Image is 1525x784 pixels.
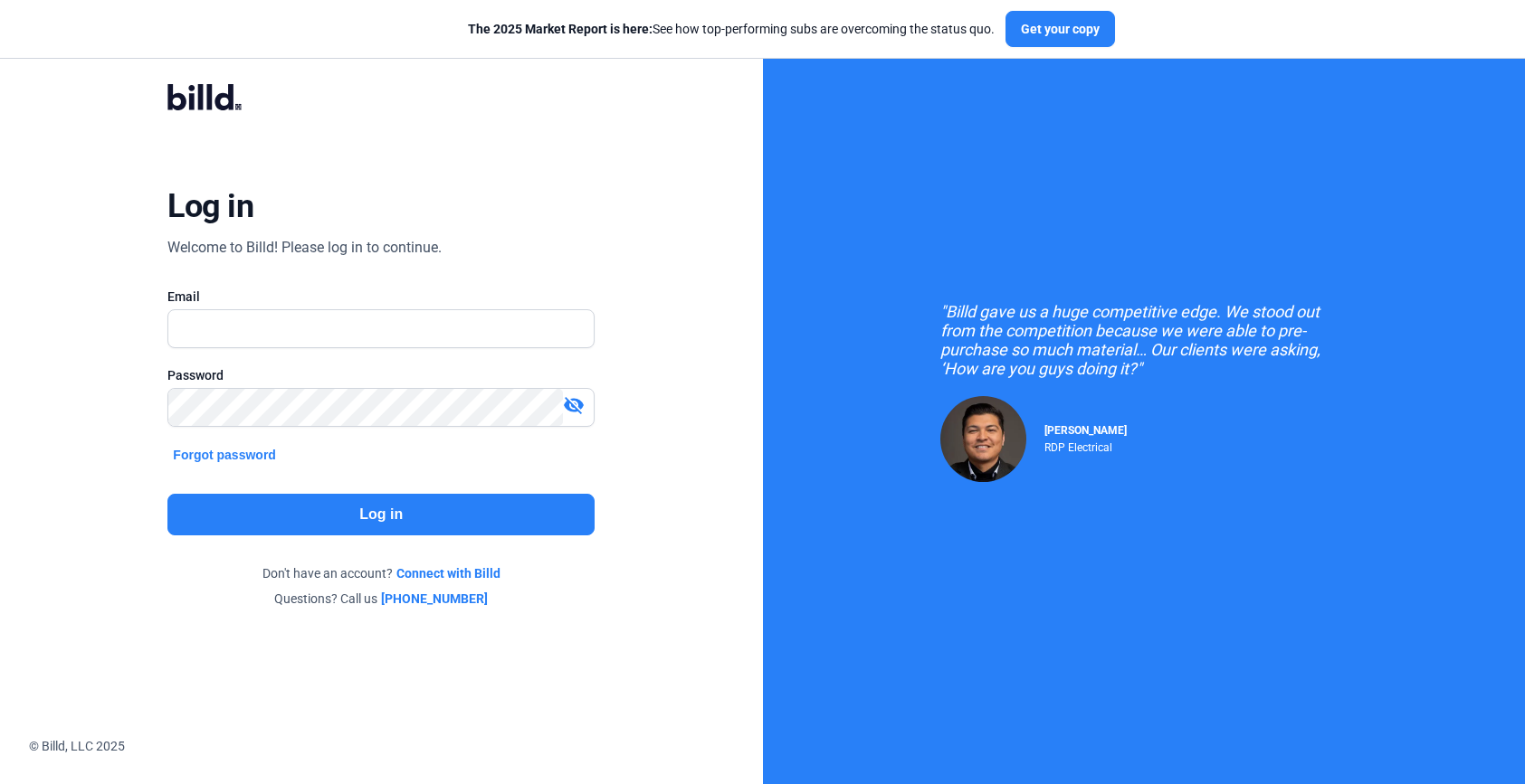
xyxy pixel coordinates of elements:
[468,22,653,36] span: The 2025 Market Report is here:
[167,445,281,465] button: Forgot password
[167,494,595,535] button: Log in
[167,186,253,226] div: Log in
[563,394,585,416] mat-icon: visibility_off
[940,302,1348,378] div: "Billd gave us a huge competitive edge. We stood out from the competition because we were able to...
[940,396,1026,482] img: Raul Pacheco
[396,564,500,582] a: Connect with Billd
[1044,437,1127,454] div: RDP Electrical
[468,20,995,38] div: See how top-performing subs are overcoming the status quo.
[167,288,595,306] div: Email
[167,237,442,259] div: Welcome to Billd! Please log in to continue.
[167,590,595,608] div: Questions? Call us
[381,590,488,608] a: [PHONE_NUMBER]
[167,564,595,582] div: Don't have an account?
[1044,424,1127,437] span: [PERSON_NAME]
[1006,11,1115,47] button: Get your copy
[167,366,595,384] div: Password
